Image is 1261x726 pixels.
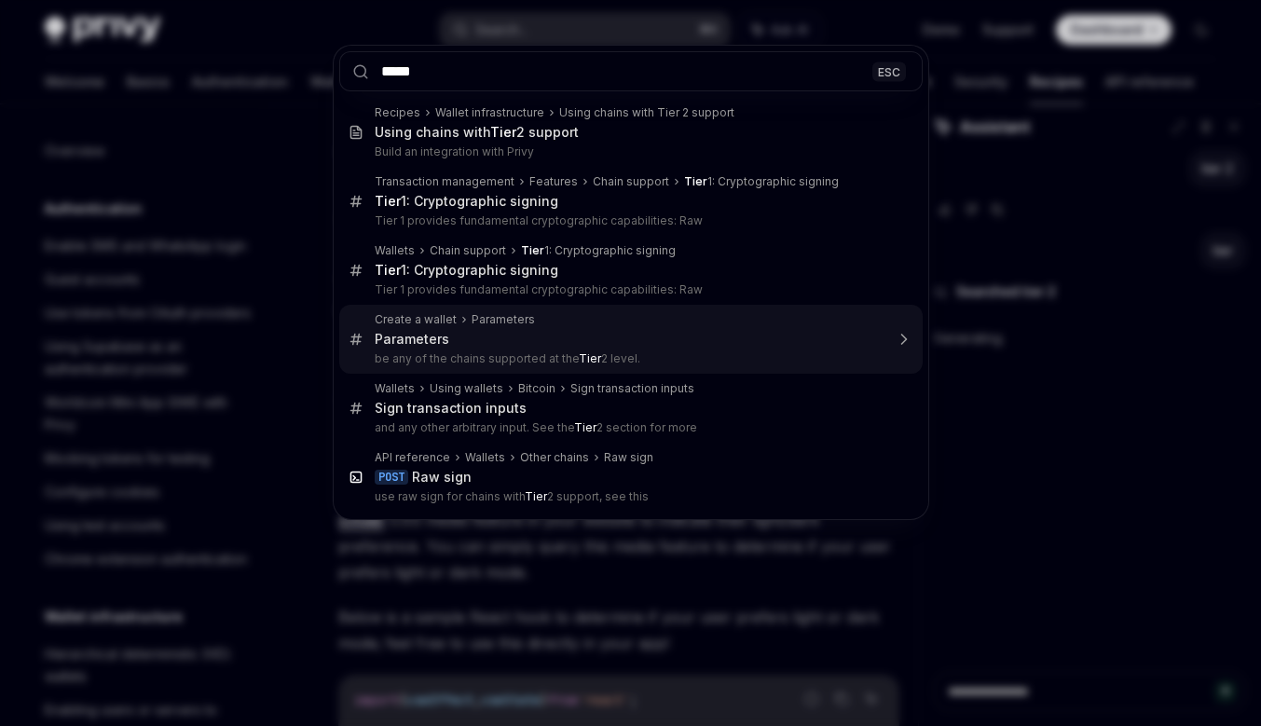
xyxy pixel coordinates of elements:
[430,381,503,396] div: Using wallets
[872,62,906,81] div: ESC
[375,312,457,327] div: Create a wallet
[375,174,514,189] div: Transaction management
[375,489,884,504] p: use raw sign for chains with 2 support, see this
[375,243,415,258] div: Wallets
[375,262,558,279] div: 1: Cryptographic signing
[559,105,734,120] div: Using chains with Tier 2 support
[375,193,401,209] b: Tier
[375,470,408,485] div: POST
[490,124,516,140] b: Tier
[375,450,450,465] div: API reference
[465,450,505,465] div: Wallets
[518,381,555,396] div: Bitcoin
[684,174,839,189] div: 1: Cryptographic signing
[525,489,547,503] b: Tier
[375,420,884,435] p: and any other arbitrary input. See the 2 section for more
[375,351,884,366] p: be any of the chains supported at the 2 level.
[579,351,601,365] b: Tier
[430,243,506,258] div: Chain support
[375,400,527,417] div: Sign transaction inputs
[593,174,669,189] div: Chain support
[529,174,578,189] div: Features
[521,243,544,257] b: Tier
[472,312,535,327] div: Parameters
[604,450,653,465] div: Raw sign
[520,450,589,465] div: Other chains
[570,381,694,396] div: Sign transaction inputs
[375,282,884,297] p: Tier 1 provides fundamental cryptographic capabilities: Raw
[375,331,449,348] div: Parameters
[375,105,420,120] div: Recipes
[435,105,544,120] div: Wallet infrastructure
[375,144,884,159] p: Build an integration with Privy
[574,420,596,434] b: Tier
[684,174,707,188] b: Tier
[521,243,676,258] div: 1: Cryptographic signing
[375,213,884,228] p: Tier 1 provides fundamental cryptographic capabilities: Raw
[375,262,401,278] b: Tier
[375,124,579,141] div: Using chains with 2 support
[412,469,472,486] div: Raw sign
[375,193,558,210] div: 1: Cryptographic signing
[375,381,415,396] div: Wallets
